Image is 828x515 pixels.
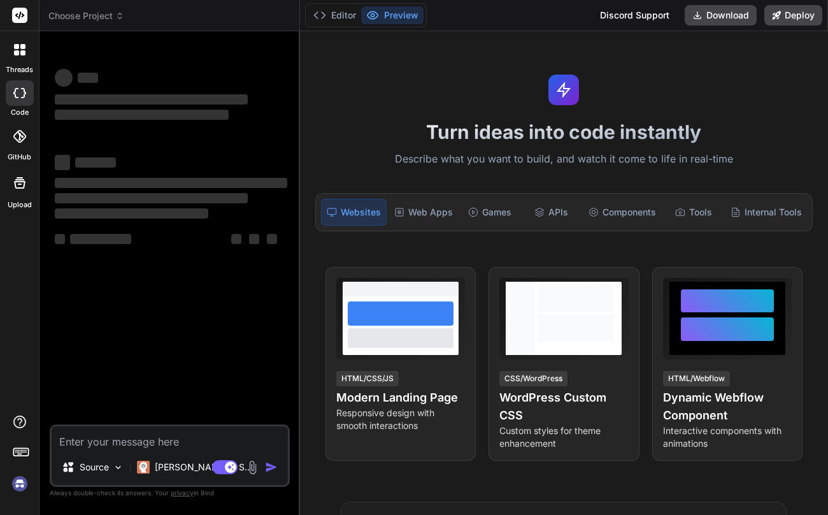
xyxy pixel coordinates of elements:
[664,199,723,226] div: Tools
[685,5,757,25] button: Download
[245,460,260,475] img: attachment
[113,462,124,473] img: Pick Models
[321,199,387,226] div: Websites
[583,199,661,226] div: Components
[308,120,820,143] h1: Turn ideas into code instantly
[725,199,807,226] div: Internal Tools
[80,461,109,474] p: Source
[663,389,792,424] h4: Dynamic Webflow Component
[55,155,70,170] span: ‌
[6,64,33,75] label: threads
[265,461,278,474] img: icon
[308,6,361,24] button: Editor
[171,489,194,497] span: privacy
[249,234,259,244] span: ‌
[55,193,248,203] span: ‌
[55,178,287,188] span: ‌
[137,461,150,474] img: Claude 4 Sonnet
[50,487,290,499] p: Always double-check its answers. Your in Bind
[155,461,250,474] p: [PERSON_NAME] 4 S..
[499,424,628,450] p: Custom styles for theme enhancement
[55,208,208,219] span: ‌
[55,110,229,120] span: ‌
[592,5,677,25] div: Discord Support
[48,10,124,22] span: Choose Project
[336,371,399,386] div: HTML/CSS/JS
[764,5,822,25] button: Deploy
[308,151,820,168] p: Describe what you want to build, and watch it come to life in real-time
[78,73,98,83] span: ‌
[663,424,792,450] p: Interactive components with animations
[336,389,465,407] h4: Modern Landing Page
[11,107,29,118] label: code
[522,199,581,226] div: APIs
[389,199,458,226] div: Web Apps
[55,234,65,244] span: ‌
[460,199,520,226] div: Games
[8,152,31,163] label: GitHub
[55,69,73,87] span: ‌
[499,371,567,386] div: CSS/WordPress
[361,6,424,24] button: Preview
[663,371,730,386] div: HTML/Webflow
[8,199,32,210] label: Upload
[75,157,116,168] span: ‌
[9,473,31,495] img: signin
[231,234,241,244] span: ‌
[267,234,277,244] span: ‌
[70,234,131,244] span: ‌
[336,407,465,432] p: Responsive design with smooth interactions
[55,94,248,105] span: ‌
[499,389,628,424] h4: WordPress Custom CSS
